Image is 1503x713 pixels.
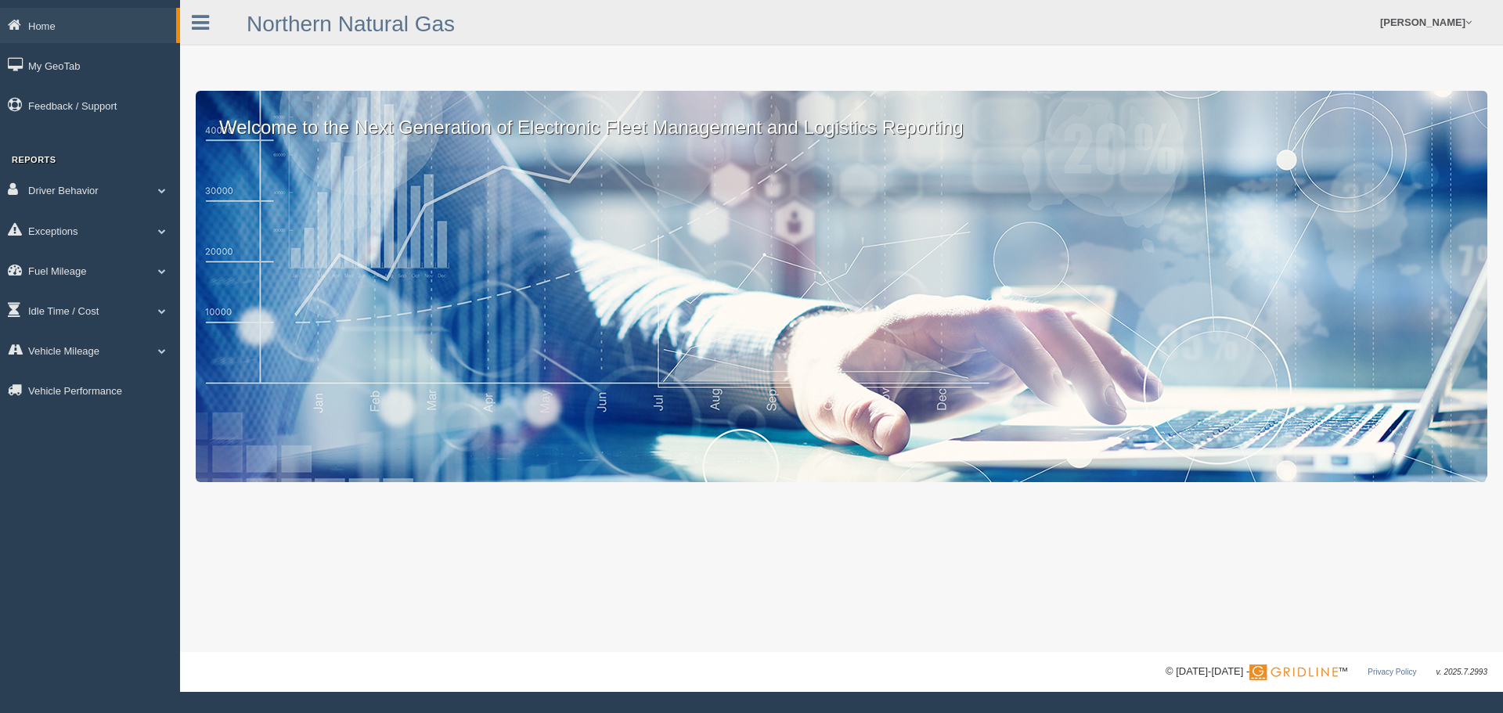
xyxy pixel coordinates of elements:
[1249,664,1338,680] img: Gridline
[247,12,455,36] a: Northern Natural Gas
[1166,664,1487,680] div: © [DATE]-[DATE] - ™
[1368,668,1416,676] a: Privacy Policy
[1436,668,1487,676] span: v. 2025.7.2993
[196,91,1487,141] p: Welcome to the Next Generation of Electronic Fleet Management and Logistics Reporting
